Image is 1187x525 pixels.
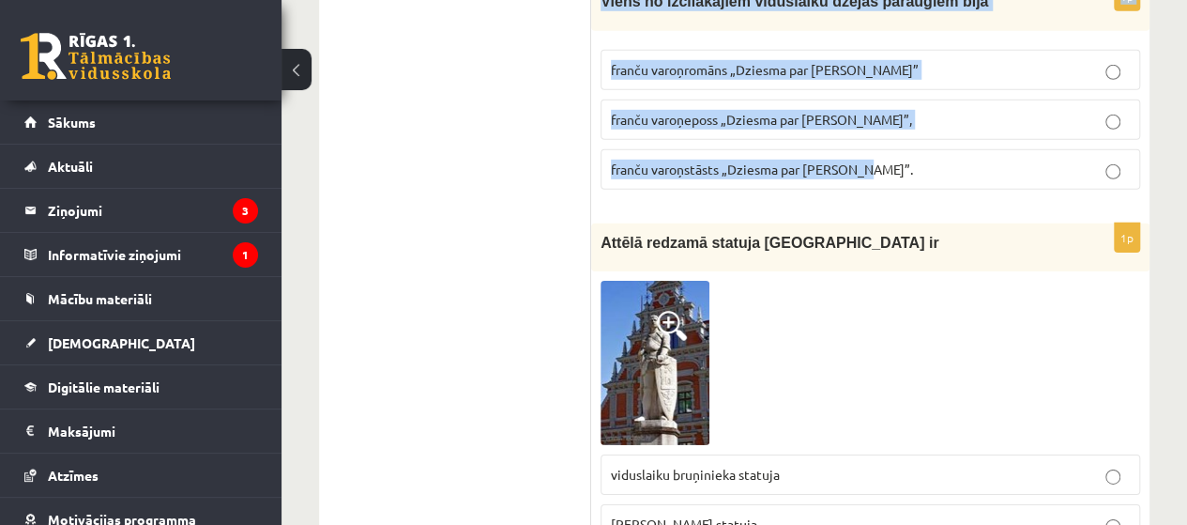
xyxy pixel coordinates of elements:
[1105,164,1120,179] input: franču varoņstāsts „Dziesma par [PERSON_NAME]”.
[24,365,258,409] a: Digitālie materiāli
[24,454,258,497] a: Atzīmes
[611,61,919,78] span: franču varoņromāns „Dziesma par [PERSON_NAME]”
[601,235,938,251] span: Attēlā redzamā statuja [GEOGRAPHIC_DATA] ir
[233,198,258,224] i: 3
[1105,470,1120,485] input: viduslaiku bruņinieka statuja
[24,100,258,144] a: Sākums
[1105,115,1120,130] input: franču varoņeposs „Dziesma par [PERSON_NAME]”,
[1114,223,1140,253] p: 1p
[48,334,195,351] span: [DEMOGRAPHIC_DATA]
[48,290,152,307] span: Mācību materiāli
[24,189,258,232] a: Ziņojumi3
[48,114,96,131] span: Sākums
[48,409,258,453] legend: Maksājumi
[611,466,780,483] span: viduslaiku bruņinieka statuja
[48,378,160,395] span: Digitālie materiāli
[48,189,258,232] legend: Ziņojumi
[1105,65,1120,80] input: franču varoņromāns „Dziesma par [PERSON_NAME]”
[24,321,258,364] a: [DEMOGRAPHIC_DATA]
[48,467,99,484] span: Atzīmes
[601,281,709,445] img: 1.jpg
[48,233,258,276] legend: Informatīvie ziņojumi
[611,161,913,178] span: franču varoņstāsts „Dziesma par [PERSON_NAME]”.
[48,158,93,175] span: Aktuāli
[24,145,258,188] a: Aktuāli
[24,409,258,453] a: Maksājumi
[21,33,171,80] a: Rīgas 1. Tālmācības vidusskola
[611,111,912,128] span: franču varoņeposs „Dziesma par [PERSON_NAME]”,
[24,277,258,320] a: Mācību materiāli
[233,242,258,268] i: 1
[24,233,258,276] a: Informatīvie ziņojumi1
